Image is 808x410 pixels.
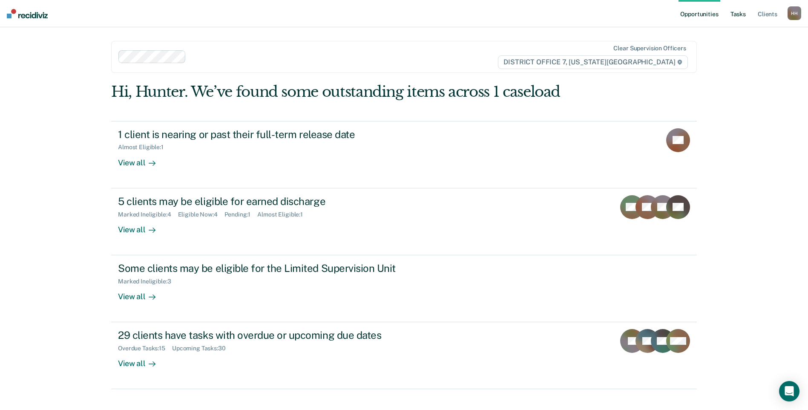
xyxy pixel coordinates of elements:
[118,128,417,141] div: 1 client is nearing or past their full-term release date
[111,322,697,389] a: 29 clients have tasks with overdue or upcoming due datesOverdue Tasks:15Upcoming Tasks:30View all
[172,345,233,352] div: Upcoming Tasks : 30
[118,262,417,274] div: Some clients may be eligible for the Limited Supervision Unit
[498,55,687,69] span: DISTRICT OFFICE 7, [US_STATE][GEOGRAPHIC_DATA]
[111,121,697,188] a: 1 client is nearing or past their full-term release dateAlmost Eligible:1View all
[178,211,224,218] div: Eligible Now : 4
[7,9,48,18] img: Recidiviz
[224,211,258,218] div: Pending : 1
[118,218,166,234] div: View all
[111,83,580,101] div: Hi, Hunter. We’ve found some outstanding items across 1 caseload
[118,195,417,208] div: 5 clients may be eligible for earned discharge
[118,278,178,285] div: Marked Ineligible : 3
[118,345,172,352] div: Overdue Tasks : 15
[118,151,166,167] div: View all
[118,329,417,341] div: 29 clients have tasks with overdue or upcoming due dates
[118,285,166,302] div: View all
[118,211,178,218] div: Marked Ineligible : 4
[257,211,310,218] div: Almost Eligible : 1
[111,255,697,322] a: Some clients may be eligible for the Limited Supervision UnitMarked Ineligible:3View all
[779,381,799,401] div: Open Intercom Messenger
[118,352,166,369] div: View all
[613,45,686,52] div: Clear supervision officers
[788,6,801,20] div: H H
[788,6,801,20] button: HH
[118,144,170,151] div: Almost Eligible : 1
[111,188,697,255] a: 5 clients may be eligible for earned dischargeMarked Ineligible:4Eligible Now:4Pending:1Almost El...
